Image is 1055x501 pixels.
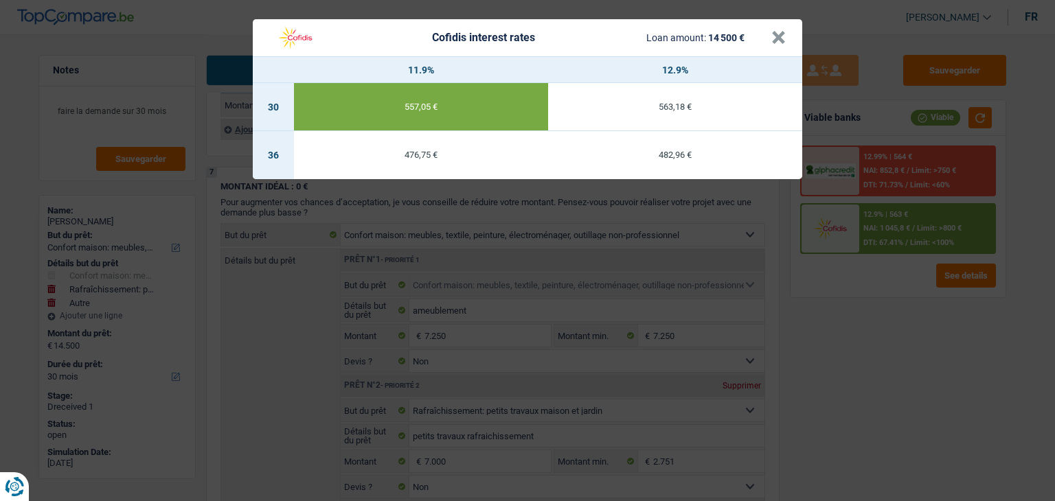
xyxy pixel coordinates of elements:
button: × [771,31,786,45]
div: Cofidis interest rates [432,32,535,43]
th: 12.9% [548,57,802,83]
span: Loan amount: [646,32,706,43]
td: 30 [253,83,294,131]
div: 557,05 € [294,102,548,111]
div: 482,96 € [548,150,802,159]
img: Cofidis [269,25,321,51]
span: 14 500 € [708,32,745,43]
div: 563,18 € [548,102,802,111]
div: 476,75 € [294,150,548,159]
th: 11.9% [294,57,548,83]
td: 36 [253,131,294,179]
